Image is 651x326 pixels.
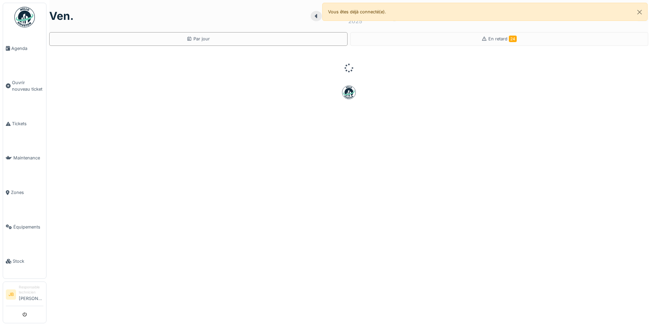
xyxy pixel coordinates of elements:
a: Zones [3,175,46,210]
div: Vous êtes déjà connecté(e). [322,3,648,21]
span: Ouvrir nouveau ticket [12,79,43,92]
img: Badge_color-CXgf-gQk.svg [14,7,35,27]
h1: ven. [49,10,74,23]
button: Close [632,3,647,21]
span: Tickets [12,120,43,127]
a: Ouvrir nouveau ticket [3,66,46,107]
span: Agenda [11,45,43,52]
div: Par jour [187,36,210,42]
a: JB Responsable technicien[PERSON_NAME] [6,285,43,306]
a: Équipements [3,210,46,244]
span: Maintenance [13,155,43,161]
a: Stock [3,244,46,278]
span: Stock [13,258,43,264]
span: Équipements [13,224,43,230]
span: En retard [488,36,517,41]
a: Maintenance [3,141,46,175]
a: Agenda [3,31,46,66]
a: Tickets [3,106,46,141]
div: 2025 [348,17,362,25]
img: badge-BVDL4wpA.svg [342,86,356,99]
span: Zones [11,189,43,196]
li: JB [6,289,16,300]
div: Responsable technicien [19,285,43,295]
span: 24 [509,36,517,42]
li: [PERSON_NAME] [19,285,43,304]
